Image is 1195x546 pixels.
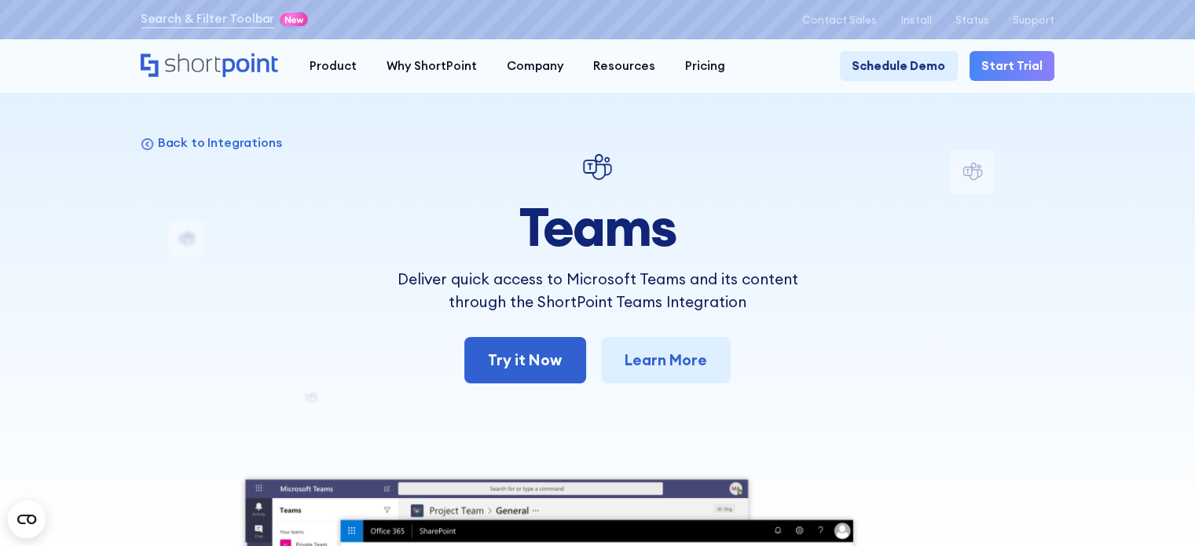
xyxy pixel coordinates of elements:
div: Pricing [685,57,725,75]
a: Resources [578,51,670,81]
a: Product [295,51,372,81]
div: Why ShortPoint [387,57,477,75]
p: Deliver quick access to Microsoft Teams and its content through the ShortPoint Teams Integration [373,268,821,313]
a: Search & Filter Toolbar [141,10,275,28]
a: Contact Sales [802,14,877,26]
p: Back to Integrations [158,134,282,151]
button: Open CMP widget [8,500,46,538]
a: Status [955,14,989,26]
a: Try it Now [464,337,586,383]
h1: Teams [373,197,821,256]
a: Why ShortPoint [372,51,492,81]
a: Home [141,53,280,79]
a: Start Trial [970,51,1054,81]
img: Teams [580,149,616,185]
a: Support [1013,14,1054,26]
div: Resources [593,57,655,75]
a: Install [900,14,931,26]
a: Pricing [670,51,740,81]
a: Schedule Demo [840,51,957,81]
iframe: Chat Widget [1116,471,1195,546]
a: Back to Integrations [141,134,282,151]
div: Product [310,57,357,75]
a: Learn More [601,337,731,383]
div: Company [507,57,563,75]
a: Company [492,51,578,81]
